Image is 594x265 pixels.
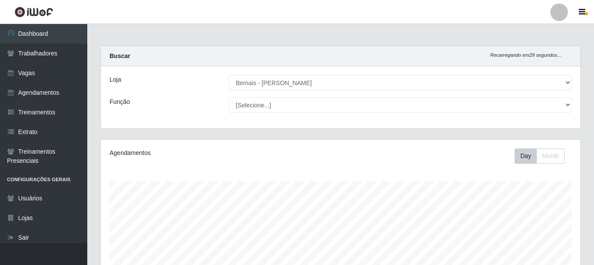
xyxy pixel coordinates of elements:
[515,148,572,164] div: Toolbar with button groups
[515,148,565,164] div: First group
[515,148,537,164] button: Day
[536,148,565,164] button: Month
[110,52,130,59] strong: Buscar
[14,7,53,17] img: CoreUI Logo
[110,97,130,107] label: Função
[490,52,561,58] i: Recarregando em 29 segundos...
[110,148,295,158] div: Agendamentos
[110,75,121,84] label: Loja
